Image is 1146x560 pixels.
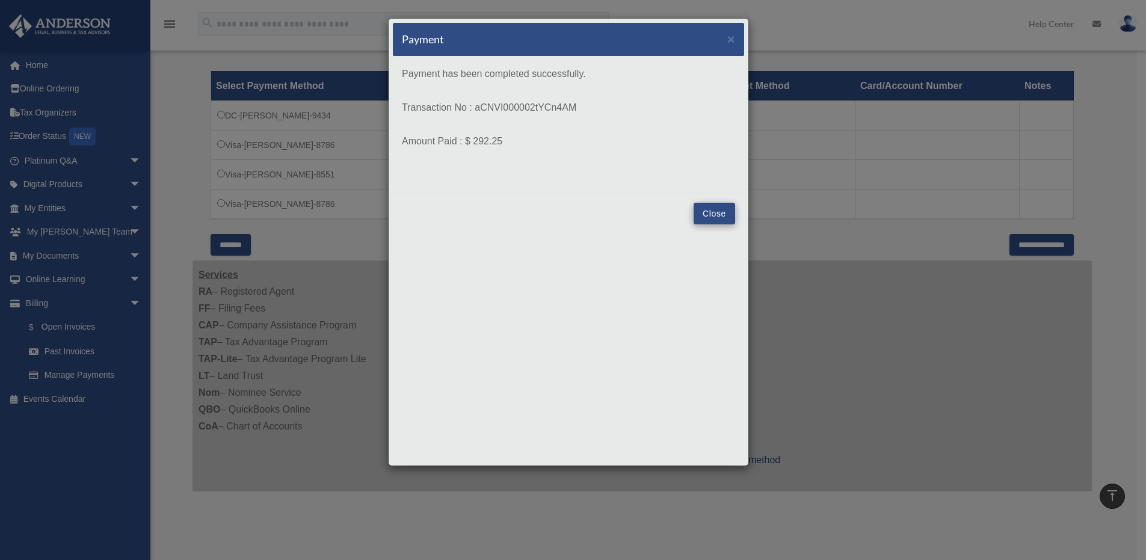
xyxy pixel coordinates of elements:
button: Close [694,203,735,224]
button: Close [727,32,735,45]
p: Amount Paid : $ 292.25 [402,133,735,150]
p: Transaction No : aCNVI000002tYCn4AM [402,99,735,116]
p: Payment has been completed successfully. [402,66,735,82]
span: × [727,32,735,46]
h5: Payment [402,32,444,47]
